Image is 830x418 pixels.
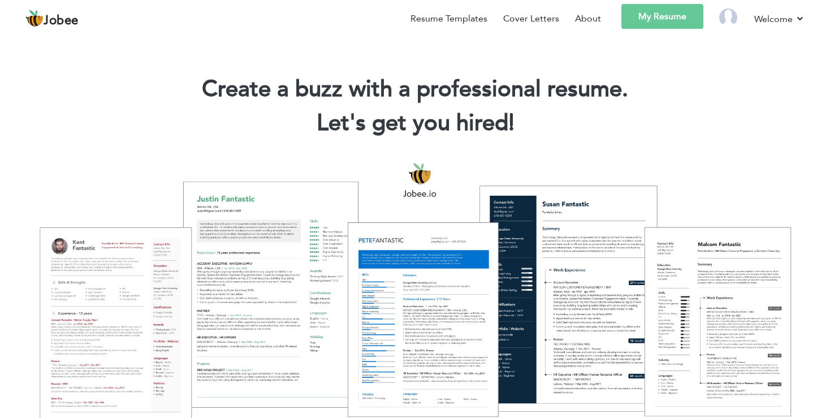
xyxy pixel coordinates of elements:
[44,15,79,27] span: Jobee
[575,12,601,25] a: About
[17,109,813,138] h2: Let's
[25,10,44,28] img: jobee.io
[25,10,79,28] a: Jobee
[621,4,703,29] a: My Resume
[503,12,559,25] a: Cover Letters
[17,75,813,104] h1: Create a buzz with a professional resume.
[372,107,515,139] span: get you hired!
[719,8,737,27] img: Profile Img
[509,107,514,139] span: |
[754,12,805,26] a: Welcome
[410,12,487,25] a: Resume Templates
